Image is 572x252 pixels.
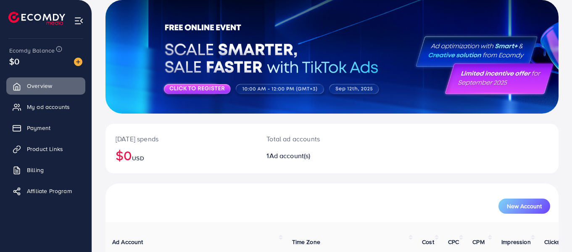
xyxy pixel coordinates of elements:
span: My ad accounts [27,103,70,111]
a: Overview [6,77,85,94]
span: Ad Account [112,238,143,246]
span: Clicks [544,238,560,246]
a: Billing [6,162,85,178]
h2: $0 [116,147,246,163]
iframe: Chat [536,214,566,246]
a: Product Links [6,141,85,157]
button: New Account [498,199,550,214]
span: CPM [472,238,484,246]
img: menu [74,16,84,26]
span: Time Zone [292,238,320,246]
span: Ecomdy Balance [9,46,55,55]
p: Total ad accounts [266,134,360,144]
span: CPC [448,238,459,246]
span: Payment [27,124,50,132]
a: Affiliate Program [6,183,85,199]
span: Billing [27,166,44,174]
span: Impression [501,238,531,246]
p: [DATE] spends [116,134,246,144]
span: Overview [27,82,52,90]
span: Cost [422,238,434,246]
span: Ad account(s) [269,151,311,160]
a: My ad accounts [6,98,85,115]
span: $0 [9,55,19,67]
h2: 1 [266,152,360,160]
span: New Account [507,203,542,209]
img: logo [8,12,65,25]
a: Payment [6,119,85,136]
span: Affiliate Program [27,187,72,195]
span: Product Links [27,145,63,153]
span: USD [132,154,144,162]
img: image [74,58,82,66]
